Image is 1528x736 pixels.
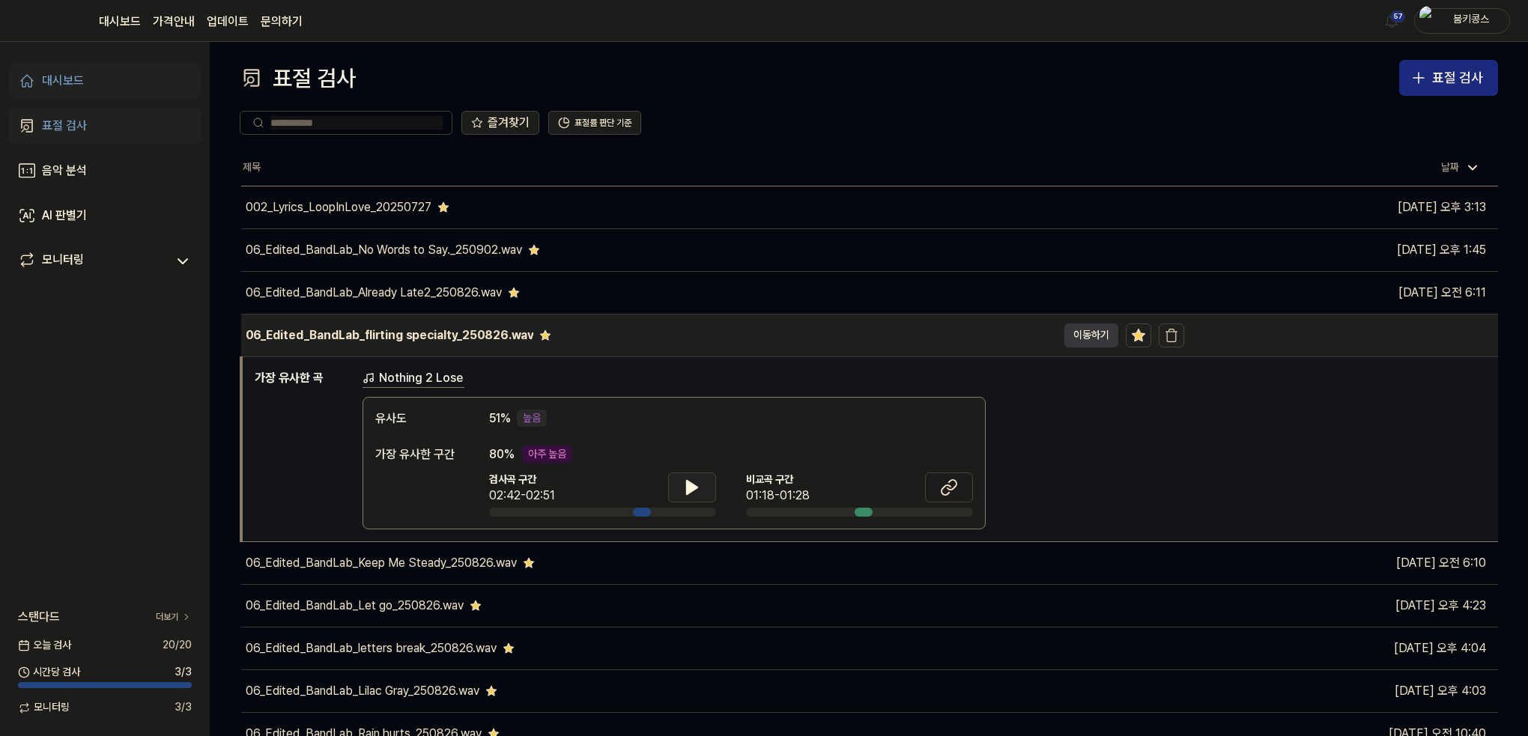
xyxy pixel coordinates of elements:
div: 유사도 [375,410,459,428]
span: 스탠다드 [18,608,60,626]
h1: 가장 유사한 곡 [255,369,351,530]
div: 57 [1390,10,1405,22]
a: AI 판별기 [9,198,201,234]
div: 가장 유사한 구간 [375,445,459,463]
div: 붐키콩스 [1442,12,1500,28]
button: 알림57 [1380,9,1404,33]
span: 80 % [489,445,515,463]
td: [DATE] 오전 6:11 [1184,271,1499,314]
span: 20 / 20 [163,638,192,653]
div: 01:18-01:28 [746,487,810,505]
a: Nothing 2 Lose [363,369,464,388]
button: 표절률 판단 기준 [548,111,641,135]
div: 대시보드 [42,72,84,90]
div: 아주 높음 [522,445,572,463]
div: 표절 검사 [42,117,87,135]
span: 시간당 검사 [18,665,80,680]
button: 표절 검사 [1399,60,1498,96]
td: [DATE] 오후 4:23 [1184,585,1499,627]
span: 51 % [489,410,511,428]
td: [DATE] 오후 3:13 [1184,186,1499,228]
span: 비교곡 구간 [746,472,810,487]
div: 06_Edited_BandLab_flirting specialty_250826.wav [246,326,533,344]
div: 날짜 [1435,156,1486,180]
button: 이동하기 [1064,323,1118,347]
button: 즐겨찾기 [461,111,539,135]
div: 06_Edited_BandLab_Already Late2_250826.wav [246,284,502,302]
div: 06_Edited_BandLab_No Words to Say._250902.wav [246,241,522,259]
span: 모니터링 [18,700,70,715]
td: [DATE] 오후 4:04 [1184,627,1499,670]
td: [DATE] 오전 6:10 [1184,542,1499,585]
img: profile [1419,6,1437,36]
div: 06_Edited_BandLab_letters break_250826.wav [246,639,497,657]
td: [DATE] 오전 6:11 [1184,314,1499,356]
td: [DATE] 오후 4:03 [1184,670,1499,713]
div: 음악 분석 [42,162,87,180]
a: 모니터링 [18,251,168,272]
img: 알림 [1383,12,1401,30]
a: 더보기 [156,611,192,624]
div: 모니터링 [42,251,84,272]
a: 문의하기 [261,13,303,31]
div: 06_Edited_BandLab_Keep Me Steady_250826.wav [246,554,517,572]
a: 대시보드 [9,63,201,99]
button: 가격안내 [153,13,195,31]
div: AI 판별기 [42,207,87,225]
div: 06_Edited_BandLab_Lilac Gray_250826.wav [246,682,479,700]
div: 02:42-02:51 [489,487,555,505]
div: 높음 [517,410,547,428]
a: 표절 검사 [9,108,201,144]
button: profile붐키콩스 [1414,8,1510,34]
span: 검사곡 구간 [489,472,555,487]
span: 3 / 3 [175,665,192,680]
a: 대시보드 [99,13,141,31]
a: 음악 분석 [9,153,201,189]
span: 오늘 검사 [18,638,71,653]
td: [DATE] 오후 1:45 [1184,228,1499,271]
a: 업데이트 [207,13,249,31]
div: 002_Lyrics_LoopInLove_20250727 [246,198,431,216]
div: 표절 검사 [1432,67,1483,89]
span: 3 / 3 [175,700,192,715]
th: 제목 [241,150,1184,186]
div: 06_Edited_BandLab_Let go_250826.wav [246,597,464,615]
div: 표절 검사 [240,60,356,96]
